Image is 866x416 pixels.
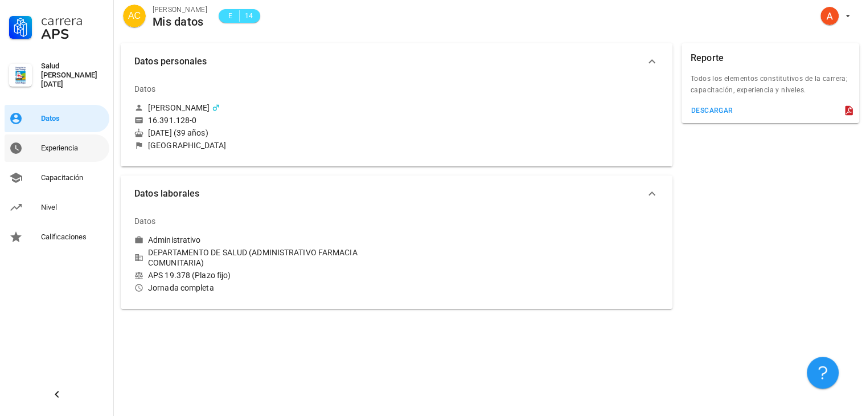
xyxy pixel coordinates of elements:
button: Datos personales [121,43,672,80]
span: 14 [244,10,253,22]
div: Calificaciones [41,233,105,242]
div: Salud [PERSON_NAME][DATE] [41,62,105,89]
div: Todos los elementos constitutivos de la carrera; capacitación, experiencia y niveles. [682,73,859,103]
div: Datos [41,114,105,123]
span: E [225,10,235,22]
div: [PERSON_NAME] [153,4,207,15]
button: descargar [686,103,738,119]
div: Capacitación [41,173,105,182]
span: AC [128,5,141,27]
div: APS [41,27,105,41]
div: avatar [820,7,839,25]
div: Nivel [41,203,105,212]
a: Datos [5,105,109,132]
a: Calificaciones [5,223,109,251]
div: Experiencia [41,144,105,153]
div: 16.391.128-0 [148,115,196,125]
div: [DATE] (39 años) [134,128,392,138]
span: Datos laborales [134,186,645,202]
div: Datos [134,207,156,235]
div: DEPARTAMENTO DE SALUD (ADMINISTRATIVO FARMACIA COMUNITARIA) [134,247,392,268]
a: Capacitación [5,164,109,191]
a: Experiencia [5,134,109,162]
div: [GEOGRAPHIC_DATA] [148,140,226,150]
button: Datos laborales [121,176,672,212]
div: Datos [134,75,156,103]
span: Datos personales [134,54,645,70]
div: Jornada completa [134,283,392,293]
div: avatar [123,5,146,27]
div: Carrera [41,14,105,27]
div: [PERSON_NAME] [148,103,210,113]
a: Nivel [5,194,109,221]
div: descargar [691,107,733,115]
div: Administrativo [148,235,200,245]
div: Reporte [691,43,724,73]
div: Mis datos [153,15,207,28]
div: APS 19.378 (Plazo fijo) [134,270,392,280]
